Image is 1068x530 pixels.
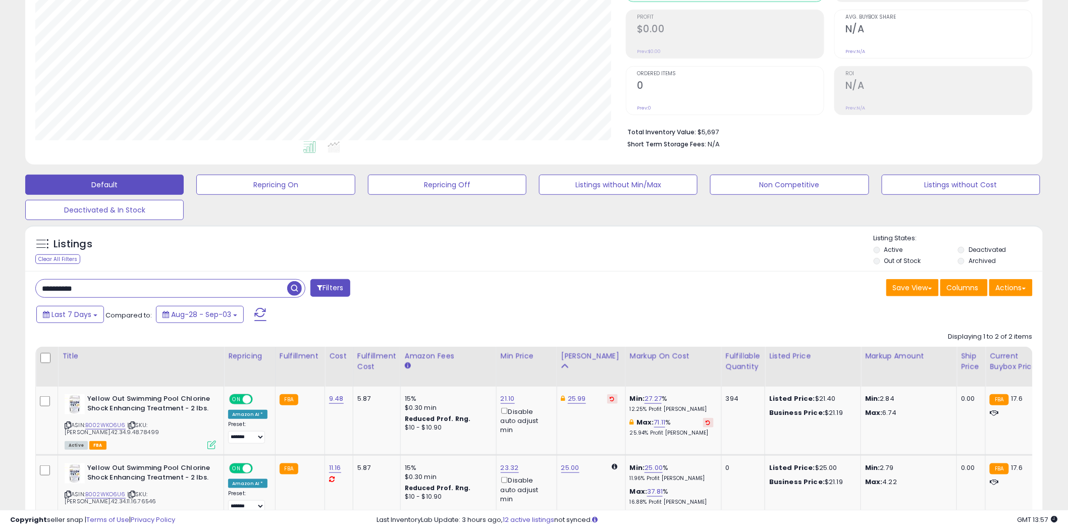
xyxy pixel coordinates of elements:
div: Ship Price [961,351,981,372]
div: Clear All Filters [35,254,80,264]
label: Out of Stock [884,256,921,265]
span: ROI [845,71,1032,77]
div: Fulfillment [280,351,321,361]
li: $5,697 [627,125,1025,137]
a: B002WKO6U6 [85,421,126,430]
b: Reduced Prof. Rng. [405,414,471,423]
b: Yellow Out Swimming Pool Chlorine Shock Enhancing Treatment - 2 lbs. [87,463,210,485]
small: Prev: $0.00 [637,48,661,55]
span: ON [230,464,243,473]
th: The percentage added to the cost of goods (COGS) that forms the calculator for Min & Max prices. [625,347,721,387]
button: Columns [940,279,988,296]
b: Max: [636,417,654,427]
a: 23.32 [501,463,519,473]
span: | SKU: [PERSON_NAME].42.34.9.48.78499 [65,421,159,436]
p: 25.94% Profit [PERSON_NAME] [630,430,714,437]
a: 71.11 [654,417,666,428]
div: % [630,487,714,506]
div: Disable auto adjust min [501,475,549,504]
div: $21.19 [769,408,853,417]
strong: Max: [865,477,883,487]
div: $21.19 [769,478,853,487]
p: Listing States: [874,234,1043,243]
button: Non Competitive [710,175,869,195]
p: 2.79 [865,463,949,472]
b: Total Inventory Value: [627,128,696,136]
a: 25.99 [568,394,586,404]
p: 6.74 [865,408,949,417]
div: $10 - $10.90 [405,423,489,432]
div: ASIN: [65,394,216,448]
div: $21.40 [769,394,853,403]
span: 17.6 [1011,394,1023,403]
b: Min: [630,394,645,403]
span: 17.6 [1011,463,1023,472]
span: ON [230,395,243,404]
p: 12.25% Profit [PERSON_NAME] [630,406,714,413]
label: Archived [969,256,996,265]
b: Min: [630,463,645,472]
div: 15% [405,463,489,472]
label: Active [884,245,903,254]
a: 21.10 [501,394,515,404]
div: Last InventoryLab Update: 3 hours ago, not synced. [377,515,1058,525]
span: Columns [947,283,979,293]
div: 15% [405,394,489,403]
a: 25.00 [561,463,579,473]
strong: Max: [865,408,883,417]
a: 12 active listings [503,515,555,524]
h2: $0.00 [637,23,824,37]
div: 5.87 [357,394,393,403]
div: Listed Price [769,351,857,361]
button: Filters [310,279,350,297]
span: FBA [89,441,106,450]
span: Aug-28 - Sep-03 [171,309,231,320]
a: Terms of Use [86,515,129,524]
label: Deactivated [969,245,1006,254]
h2: 0 [637,80,824,93]
p: 4.22 [865,478,949,487]
p: 2.84 [865,394,949,403]
button: Aug-28 - Sep-03 [156,306,244,323]
button: Repricing On [196,175,355,195]
b: Business Price: [769,477,825,487]
button: Repricing Off [368,175,526,195]
div: 0 [726,463,757,472]
div: Fulfillable Quantity [726,351,761,372]
div: $0.30 min [405,403,489,412]
a: 11.16 [329,463,341,473]
button: Listings without Cost [882,175,1040,195]
b: Listed Price: [769,394,815,403]
div: Min Price [501,351,553,361]
strong: Min: [865,394,880,403]
a: Privacy Policy [131,515,175,524]
h5: Listings [54,237,92,251]
div: Title [62,351,220,361]
small: Prev: N/A [845,105,865,111]
span: OFF [251,395,268,404]
h2: N/A [845,23,1032,37]
div: Disable auto adjust min [501,406,549,435]
span: Ordered Items [637,71,824,77]
div: Cost [329,351,349,361]
button: Default [25,175,184,195]
strong: Min: [865,463,880,472]
small: Amazon Fees. [405,361,411,370]
button: Save View [886,279,939,296]
i: Revert to store-level Max Markup [706,420,711,425]
button: Last 7 Days [36,306,104,323]
a: 25.00 [645,463,663,473]
b: Short Term Storage Fees: [627,140,706,148]
div: Current Buybox Price [990,351,1042,372]
div: Markup Amount [865,351,952,361]
p: 16.88% Profit [PERSON_NAME] [630,499,714,506]
div: Amazon AI * [228,479,268,488]
span: | SKU: [PERSON_NAME].42.34.11.16.76546 [65,490,156,505]
div: 394 [726,394,757,403]
strong: Copyright [10,515,47,524]
div: Amazon AI * [228,410,268,419]
span: Last 7 Days [51,309,91,320]
div: % [630,394,714,413]
div: % [630,463,714,482]
a: B002WKO6U6 [85,490,126,499]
